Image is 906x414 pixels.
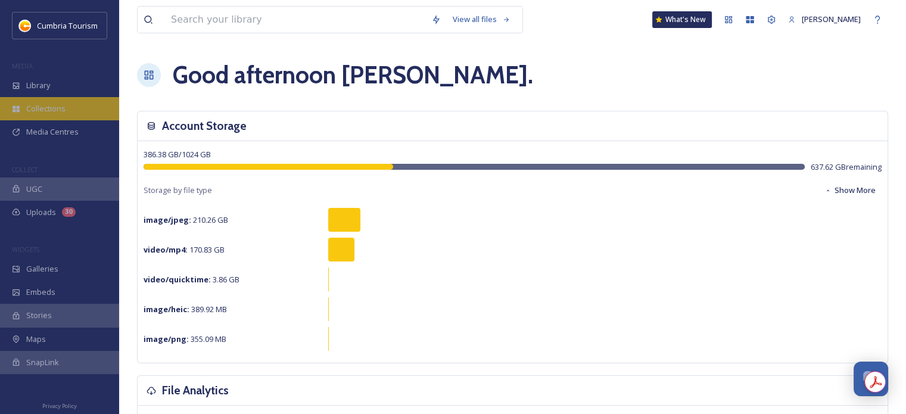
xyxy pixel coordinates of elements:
[144,214,228,225] span: 210.26 GB
[854,362,888,396] button: Open Chat
[144,185,212,196] span: Storage by file type
[652,11,712,28] a: What's New
[12,165,38,174] span: COLLECT
[37,20,98,31] span: Cumbria Tourism
[12,245,39,254] span: WIDGETS
[144,304,189,315] strong: image/heic :
[26,334,46,345] span: Maps
[26,103,66,114] span: Collections
[144,274,211,285] strong: video/quicktime :
[42,398,77,412] a: Privacy Policy
[447,8,516,31] a: View all files
[811,161,882,173] span: 637.62 GB remaining
[144,304,227,315] span: 389.92 MB
[144,244,225,255] span: 170.83 GB
[818,179,882,202] button: Show More
[26,183,42,195] span: UGC
[162,382,229,399] h3: File Analytics
[19,20,31,32] img: images.jpg
[144,244,188,255] strong: video/mp4 :
[173,57,533,93] h1: Good afternoon [PERSON_NAME] .
[12,61,33,70] span: MEDIA
[144,149,211,160] span: 386.38 GB / 1024 GB
[62,207,76,217] div: 30
[144,274,239,285] span: 3.86 GB
[26,287,55,298] span: Embeds
[26,357,59,368] span: SnapLink
[26,80,50,91] span: Library
[144,214,191,225] strong: image/jpeg :
[782,8,867,31] a: [PERSON_NAME]
[26,263,58,275] span: Galleries
[42,402,77,410] span: Privacy Policy
[165,7,425,33] input: Search your library
[26,207,56,218] span: Uploads
[162,117,247,135] h3: Account Storage
[144,334,226,344] span: 355.09 MB
[144,334,189,344] strong: image/png :
[802,14,861,24] span: [PERSON_NAME]
[26,126,79,138] span: Media Centres
[26,310,52,321] span: Stories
